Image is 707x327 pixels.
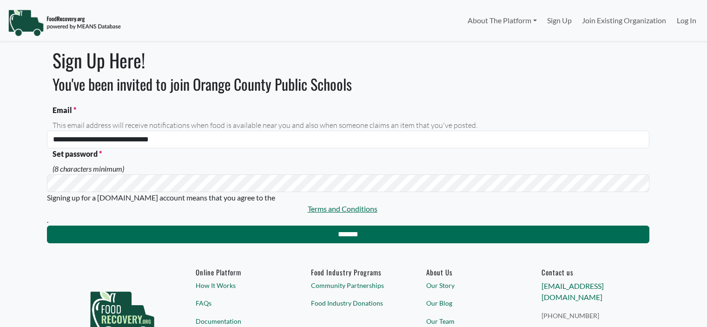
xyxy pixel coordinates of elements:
[8,9,121,37] img: NavigationLogo_FoodRecovery-91c16205cd0af1ed486a0f1a7774a6544ea792ac00100771e7dd3ec7c0e58e41.png
[426,298,511,308] a: Our Blog
[426,280,511,290] a: Our Story
[196,316,281,326] a: Documentation
[672,11,701,30] a: Log In
[542,268,627,276] h6: Contact us
[311,268,396,276] h6: Food Industry Programs
[47,203,638,214] a: Terms and Conditions
[542,11,577,30] a: Sign Up
[577,11,671,30] a: Join Existing Organization
[462,11,542,30] a: About The Platform
[426,268,511,276] a: About Us
[47,163,649,174] em: (8 characters minimum)
[196,298,281,308] a: FAQs
[426,316,511,326] a: Our Team
[47,120,649,131] span: This email address will receive notifications when food is available near you and also when someo...
[542,311,627,320] a: [PHONE_NUMBER]
[47,148,649,160] label: Set password
[542,281,604,301] a: [EMAIL_ADDRESS][DOMAIN_NAME]
[196,280,281,290] a: How It Works
[196,268,281,276] h6: Online Platform
[47,105,649,116] label: Email
[47,49,649,71] h1: Sign Up Here!
[311,280,396,290] a: Community Partnerships
[47,75,649,93] h2: You've been invited to join Orange County Public Schools
[311,298,396,308] a: Food Industry Donations
[47,192,638,226] div: Signing up for a [DOMAIN_NAME] account means that you agree to the .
